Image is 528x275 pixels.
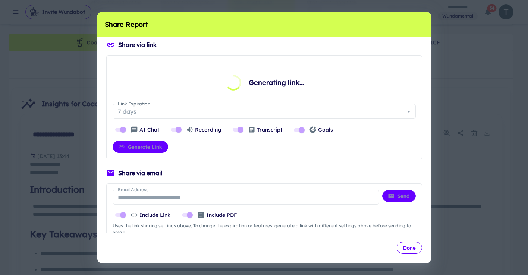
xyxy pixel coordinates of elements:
p: Include PDF [206,211,237,219]
h6: Generating link... [249,78,304,88]
label: Email Address [118,186,148,193]
p: Include Link [139,211,170,219]
p: Goals [318,126,333,134]
p: Transcript [257,126,282,134]
button: Done [397,242,422,254]
h6: Share via email [118,168,162,177]
h6: Share via link [118,40,157,49]
span: Uses the link sharing settings above. To change the expiration or features, generate a link with ... [113,222,416,236]
p: AI Chat [139,126,159,134]
label: Link Expiration [118,101,150,107]
div: 7 days [113,104,416,119]
p: Recording [195,126,221,134]
h2: Share Report [97,12,431,37]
